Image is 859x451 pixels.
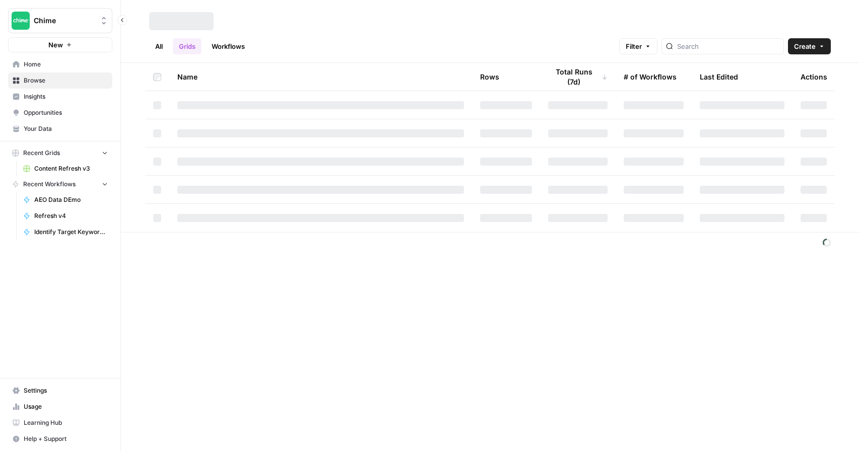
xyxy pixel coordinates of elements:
a: Your Data [8,121,112,137]
button: Filter [619,38,657,54]
span: Opportunities [24,108,108,117]
a: Content Refresh v3 [19,161,112,177]
button: Help + Support [8,431,112,447]
a: All [149,38,169,54]
a: Browse [8,72,112,89]
span: Settings [24,386,108,395]
span: Your Data [24,124,108,133]
a: Usage [8,399,112,415]
a: Settings [8,383,112,399]
span: Chime [34,16,95,26]
span: Browse [24,76,108,85]
span: Refresh v4 [34,211,108,220]
div: # of Workflows [624,63,677,91]
span: New [48,40,63,50]
span: Usage [24,402,108,411]
span: Help + Support [24,434,108,443]
button: Workspace: Chime [8,8,112,33]
a: Grids [173,38,202,54]
button: Create [788,38,831,54]
a: Learning Hub [8,415,112,431]
div: Last Edited [700,63,738,91]
a: Home [8,56,112,72]
span: Identify Target Keywords of an Article - Fork [34,228,108,237]
span: Learning Hub [24,418,108,427]
input: Search [677,41,779,51]
span: Insights [24,92,108,101]
span: Recent Grids [23,148,60,158]
a: Workflows [206,38,251,54]
button: New [8,37,112,52]
a: Insights [8,89,112,105]
span: Create [794,41,816,51]
a: Identify Target Keywords of an Article - Fork [19,224,112,240]
img: Chime Logo [12,12,30,30]
span: Filter [626,41,642,51]
a: Refresh v4 [19,208,112,224]
div: Rows [480,63,499,91]
span: Home [24,60,108,69]
button: Recent Grids [8,145,112,161]
a: Opportunities [8,105,112,121]
div: Total Runs (7d) [548,63,608,91]
div: Actions [801,63,827,91]
div: Name [177,63,464,91]
span: AEO Data DEmo [34,195,108,204]
span: Content Refresh v3 [34,164,108,173]
button: Recent Workflows [8,177,112,192]
span: Recent Workflows [23,180,76,189]
a: AEO Data DEmo [19,192,112,208]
